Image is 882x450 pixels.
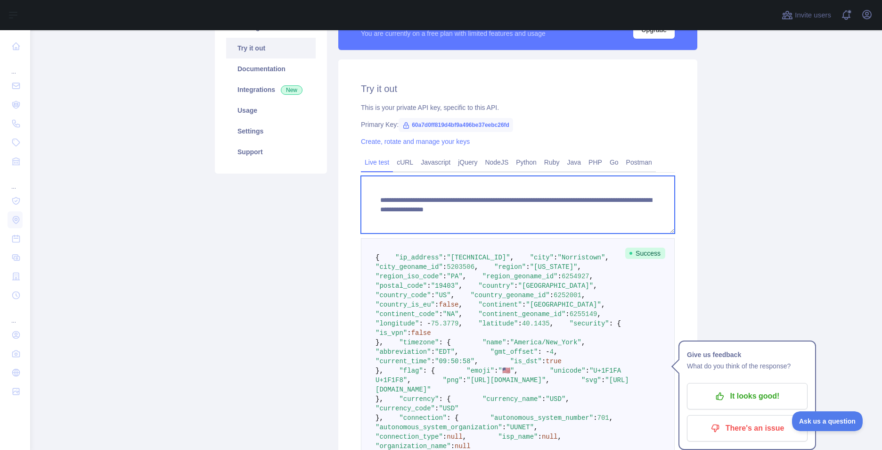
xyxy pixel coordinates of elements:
[361,120,675,129] div: Primary Key:
[431,320,459,327] span: 75.3779
[506,424,534,431] span: "UUNET"
[361,103,675,112] div: This is your private API key, specific to this API.
[510,339,581,346] span: "America/New_York"
[601,301,605,308] span: ,
[8,57,23,75] div: ...
[376,301,435,308] span: "country_is_eu"
[435,358,474,365] span: "09:50:58"
[498,367,514,375] span: "🇺🇸"
[601,376,605,384] span: :
[376,414,384,422] span: },
[226,58,316,79] a: Documentation
[361,155,393,170] a: Live test
[454,155,481,170] a: jQuery
[458,310,462,318] span: ,
[550,292,554,299] span: :
[376,442,451,450] span: "organization_name"
[439,339,450,346] span: : {
[361,138,470,145] a: Create, rotate and manage your keys
[447,433,463,441] span: null
[376,292,431,299] span: "country_code"
[431,348,435,356] span: :
[226,142,316,162] a: Support
[407,376,411,384] span: ,
[565,310,569,318] span: :
[447,263,474,271] span: 5203506
[593,414,597,422] span: :
[554,292,581,299] span: 6252001
[478,310,565,318] span: "continent_geoname_id"
[435,301,439,308] span: :
[466,367,494,375] span: "emoji"
[494,367,498,375] span: :
[399,395,439,403] span: "currency"
[455,442,471,450] span: null
[466,376,546,384] span: "[URL][DOMAIN_NAME]"
[694,388,800,404] p: It looks good!
[463,376,466,384] span: :
[570,310,597,318] span: 6255149
[554,348,557,356] span: ,
[443,273,447,280] span: :
[399,339,439,346] span: "timezone"
[482,395,542,403] span: "currency_name"
[605,254,609,261] span: ,
[474,263,478,271] span: ,
[581,339,585,346] span: ,
[526,263,530,271] span: :
[694,420,800,436] p: There's an issue
[399,118,513,132] span: 60a7d0ff819d4bf9a496be37eebc26fd
[554,254,557,261] span: :
[478,282,514,290] span: "country"
[439,405,458,412] span: "USD"
[226,79,316,100] a: Integrations New
[792,411,863,431] iframe: Toggle Customer Support
[482,273,558,280] span: "region_geoname_id"
[226,100,316,121] a: Usage
[376,273,443,280] span: "region_iso_code"
[558,273,562,280] span: :
[376,348,431,356] span: "abbreviation"
[407,329,411,337] span: :
[451,292,455,299] span: ,
[585,155,606,170] a: PHP
[546,358,562,365] span: true
[395,254,443,261] span: "ip_address"
[534,424,538,431] span: ,
[562,273,589,280] span: 6254927
[550,348,554,356] span: 4
[471,292,550,299] span: "country_geoname_id"
[376,424,502,431] span: "autonomous_system_organization"
[226,38,316,58] a: Try it out
[687,360,808,372] p: What do you think of the response?
[581,292,585,299] span: ,
[550,320,554,327] span: ,
[522,301,526,308] span: :
[589,273,593,280] span: ,
[417,155,454,170] a: Javascript
[455,348,458,356] span: ,
[431,358,435,365] span: :
[482,339,506,346] span: "name"
[423,367,435,375] span: : {
[439,301,458,308] span: false
[490,414,593,422] span: "autonomous_system_number"
[481,155,512,170] a: NodeJS
[780,8,833,23] button: Invite users
[490,348,538,356] span: "gmt_offset"
[463,273,466,280] span: ,
[563,155,585,170] a: Java
[458,301,462,308] span: ,
[447,273,463,280] span: "PA"
[393,155,417,170] a: cURL
[542,395,546,403] span: :
[546,395,565,403] span: "USD"
[546,376,549,384] span: ,
[538,348,550,356] span: : -
[399,414,447,422] span: "connection"
[518,282,593,290] span: "[GEOGRAPHIC_DATA]"
[281,85,302,95] span: New
[458,282,462,290] span: ,
[376,329,407,337] span: "is_vpn"
[376,263,443,271] span: "city_geoname_id"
